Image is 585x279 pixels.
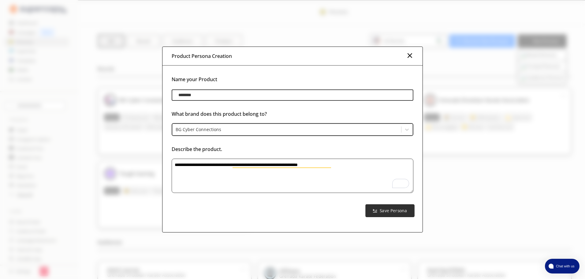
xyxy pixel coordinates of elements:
[172,75,413,84] h3: Name your Product
[172,159,413,193] textarea: To enrich screen reader interactions, please activate Accessibility in Grammarly extension settings
[406,52,413,59] img: Close
[172,109,413,119] h3: What brand does this product belong to?
[406,52,413,60] button: Close
[553,264,576,269] span: Chat with us
[545,259,579,273] button: atlas-launcher
[365,204,414,217] button: Save Persona
[172,89,413,101] input: product-persona-input-input
[172,145,413,154] h3: Describe the product.
[380,208,407,213] b: Save Persona
[172,51,232,61] h3: Product Persona Creation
